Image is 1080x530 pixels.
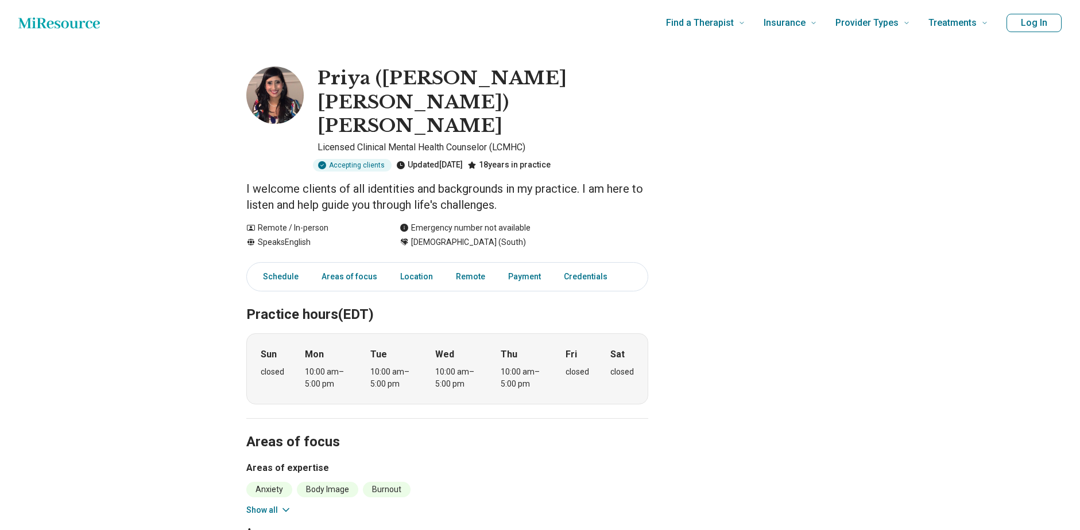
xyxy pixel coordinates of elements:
li: Anxiety [246,482,292,497]
a: Payment [501,265,548,289]
button: Log In [1007,14,1062,32]
div: Speaks English [246,236,377,248]
div: 10:00 am – 5:00 pm [435,366,479,390]
strong: Mon [305,348,324,361]
strong: Sat [610,348,625,361]
p: I welcome clients of all identities and backgrounds in my practice. I am here to listen and help ... [246,181,648,213]
a: Home page [18,11,100,34]
strong: Thu [501,348,517,361]
a: Remote [449,265,492,289]
p: Licensed Clinical Mental Health Counselor (LCMHC) [318,141,648,154]
button: Show all [246,504,292,516]
strong: Sun [261,348,277,361]
a: Credentials [557,265,621,289]
h3: Areas of expertise [246,461,648,475]
strong: Wed [435,348,454,361]
div: 10:00 am – 5:00 pm [370,366,415,390]
div: Remote / In-person [246,222,377,234]
div: closed [566,366,589,378]
h2: Areas of focus [246,405,648,452]
a: Areas of focus [315,265,384,289]
span: Provider Types [835,15,899,31]
div: 18 years in practice [467,159,551,172]
div: 10:00 am – 5:00 pm [305,366,349,390]
div: 10:00 am – 5:00 pm [501,366,545,390]
div: Accepting clients [313,159,392,172]
li: Body Image [297,482,358,497]
div: closed [261,366,284,378]
span: Find a Therapist [666,15,734,31]
a: Location [393,265,440,289]
div: Emergency number not available [400,222,531,234]
h2: Practice hours (EDT) [246,278,648,325]
div: Updated [DATE] [396,159,463,172]
h1: Priya ([PERSON_NAME] [PERSON_NAME]) [PERSON_NAME] [318,67,648,138]
div: When does the program meet? [246,333,648,404]
img: Priya Sheth, Licensed Clinical Mental Health Counselor (LCMHC) [246,67,304,124]
strong: Fri [566,348,577,361]
li: Burnout [363,482,411,497]
span: Treatments [928,15,977,31]
strong: Tue [370,348,387,361]
span: [DEMOGRAPHIC_DATA] (South) [411,236,526,248]
div: closed [610,366,634,378]
span: Insurance [764,15,806,31]
a: Schedule [249,265,305,289]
